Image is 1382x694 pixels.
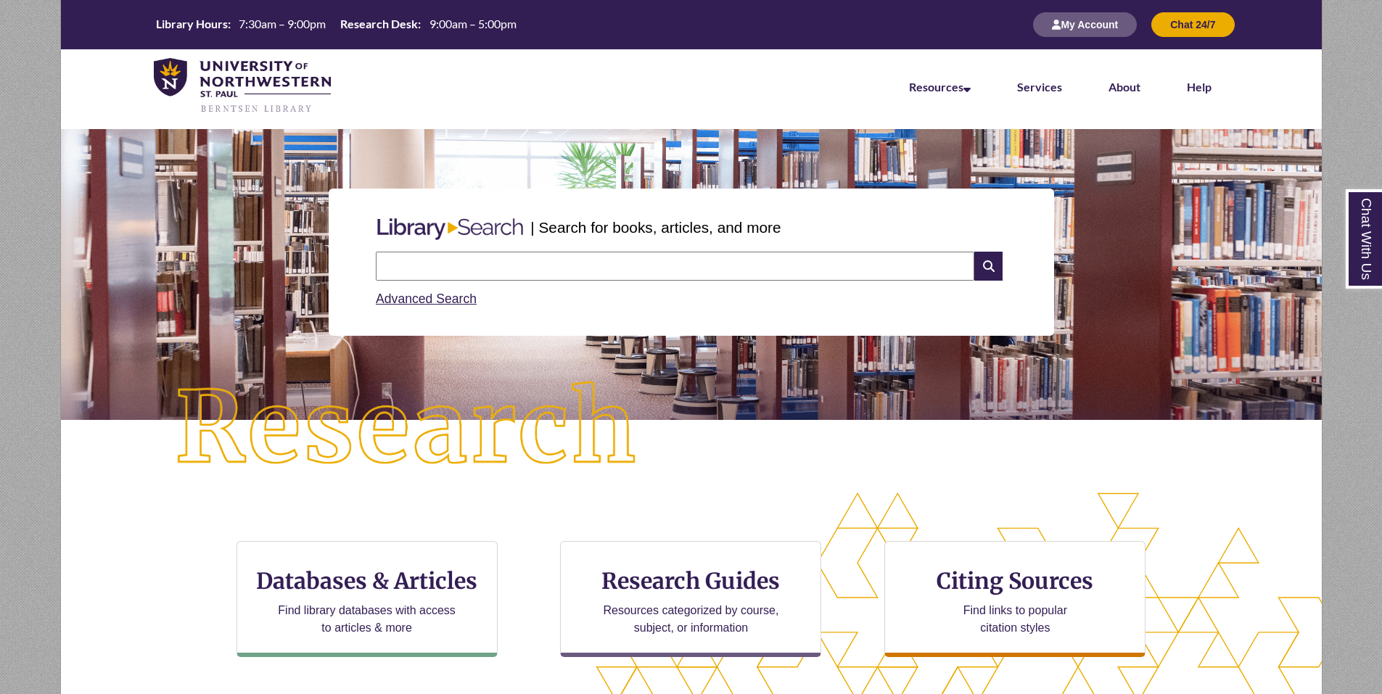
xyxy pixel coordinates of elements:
img: UNWSP Library Logo [154,58,332,115]
p: Find library databases with access to articles & more [272,602,461,637]
a: Resources [909,80,971,94]
table: Hours Today [150,16,522,32]
img: Research [123,330,691,527]
h3: Databases & Articles [249,567,485,595]
th: Research Desk: [334,16,423,32]
a: Citing Sources Find links to popular citation styles [884,541,1146,657]
a: About [1109,80,1140,94]
span: 9:00am – 5:00pm [429,17,517,30]
p: | Search for books, articles, and more [530,216,781,239]
a: Services [1017,80,1062,94]
h3: Research Guides [572,567,809,595]
a: Research Guides Resources categorized by course, subject, or information [560,541,821,657]
a: Advanced Search [376,292,477,306]
a: My Account [1033,18,1137,30]
p: Resources categorized by course, subject, or information [596,602,786,637]
h3: Citing Sources [927,567,1104,595]
button: My Account [1033,12,1137,37]
a: Hours Today [150,16,522,33]
a: Databases & Articles Find library databases with access to articles & more [236,541,498,657]
span: 7:30am – 9:00pm [239,17,326,30]
a: Help [1187,80,1212,94]
img: Libary Search [370,212,530,246]
i: Search [974,252,1002,281]
a: Chat 24/7 [1151,18,1234,30]
th: Library Hours: [150,16,233,32]
p: Find links to popular citation styles [945,602,1086,637]
button: Chat 24/7 [1151,12,1234,37]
